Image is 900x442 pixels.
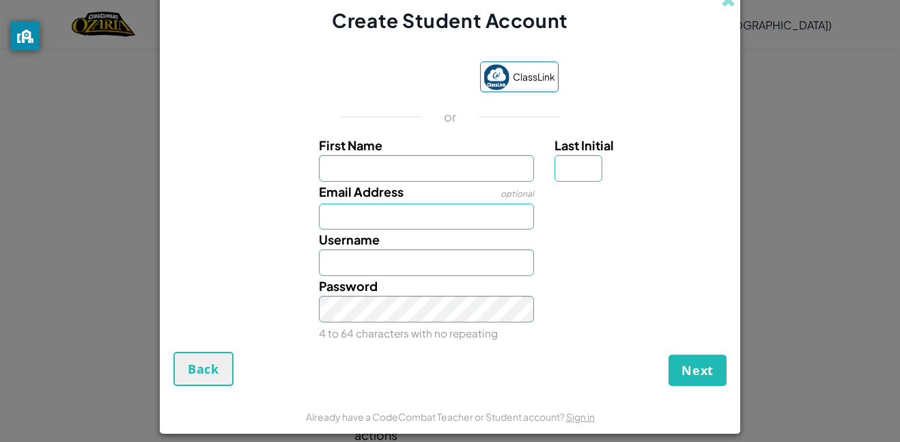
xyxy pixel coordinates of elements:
[188,361,219,377] span: Back
[319,278,378,294] span: Password
[669,355,727,386] button: Next
[501,189,534,199] span: optional
[319,137,382,153] span: First Name
[11,22,40,51] button: privacy banner
[319,184,404,199] span: Email Address
[319,327,498,340] small: 4 to 64 characters with no repeating
[332,8,567,32] span: Create Student Account
[483,64,509,90] img: classlink-logo-small.png
[513,67,555,87] span: ClassLink
[319,232,380,247] span: Username
[681,362,714,378] span: Next
[566,411,595,423] a: Sign in
[554,137,614,153] span: Last Initial
[335,64,473,94] iframe: Sign in with Google Button
[444,109,457,125] p: or
[173,352,234,386] button: Back
[306,411,566,423] span: Already have a CodeCombat Teacher or Student account?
